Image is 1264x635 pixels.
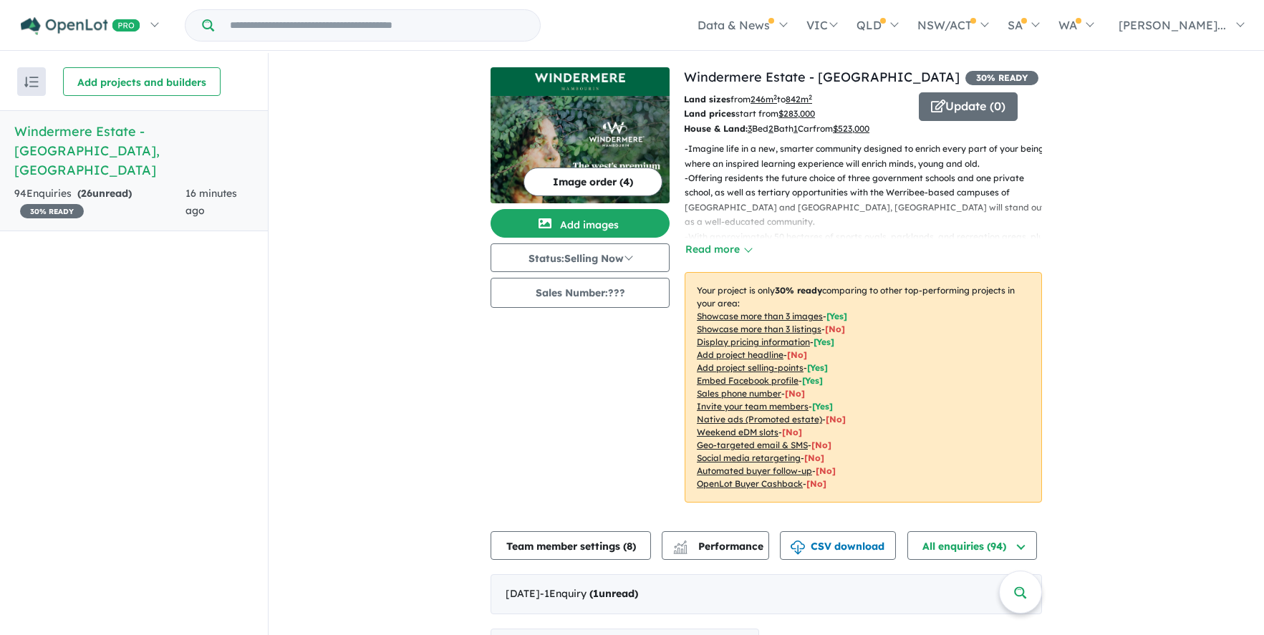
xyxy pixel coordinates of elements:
span: [ No ] [785,388,805,399]
u: Geo-targeted email & SMS [697,440,808,450]
span: 30 % READY [20,204,84,218]
span: [ Yes ] [802,375,823,386]
p: - With approximately 50 hectares of sports ovals, parklands, and recreation areas, plus a wetland... [685,230,1053,273]
img: Openlot PRO Logo White [21,17,140,35]
p: Bed Bath Car from [684,122,908,136]
u: OpenLot Buyer Cashback [697,478,803,489]
strong: ( unread) [77,187,132,200]
u: Display pricing information [697,336,810,347]
button: Performance [662,531,769,560]
button: Add images [491,209,670,238]
u: 3 [748,123,752,134]
p: from [684,92,908,107]
u: 842 m [786,94,812,105]
span: to [777,94,812,105]
span: - 1 Enquir y [540,587,638,600]
u: 246 m [751,94,777,105]
u: Invite your team members [697,401,809,412]
span: [ Yes ] [812,401,833,412]
span: [ Yes ] [814,336,834,347]
button: Team member settings (8) [491,531,651,560]
button: Read more [685,241,752,258]
u: Weekend eDM slots [697,427,778,437]
u: Showcase more than 3 listings [697,324,821,334]
p: start from [684,107,908,121]
span: [No] [804,452,824,463]
a: Windermere Estate - Mambourin LogoWindermere Estate - Mambourin [491,67,670,203]
u: $ 283,000 [778,108,815,119]
p: - Imagine life in a new, smarter community designed to enrich every part of your being, where an ... [685,142,1053,171]
a: Windermere Estate - [GEOGRAPHIC_DATA] [684,69,960,85]
img: sort.svg [24,77,39,87]
img: Windermere Estate - Mambourin [491,96,670,203]
span: 26 [81,187,92,200]
button: Image order (4) [524,168,662,196]
span: [ Yes ] [807,362,828,373]
u: Showcase more than 3 images [697,311,823,321]
img: Windermere Estate - Mambourin Logo [496,73,664,90]
button: All enquiries (94) [907,531,1037,560]
span: [No] [811,440,831,450]
span: [PERSON_NAME]... [1119,18,1226,32]
span: 16 minutes ago [185,187,237,217]
b: Land prices [684,108,735,119]
sup: 2 [809,93,812,101]
img: bar-chart.svg [673,545,688,554]
button: CSV download [780,531,896,560]
input: Try estate name, suburb, builder or developer [217,10,537,41]
b: Land sizes [684,94,730,105]
u: Add project selling-points [697,362,804,373]
span: [ No ] [787,349,807,360]
u: 1 [793,123,798,134]
strong: ( unread) [589,587,638,600]
h5: Windermere Estate - [GEOGRAPHIC_DATA] , [GEOGRAPHIC_DATA] [14,122,254,180]
span: [No] [806,478,826,489]
u: Sales phone number [697,388,781,399]
span: [ No ] [825,324,845,334]
span: [ Yes ] [826,311,847,321]
u: $ 523,000 [833,123,869,134]
u: Native ads (Promoted estate) [697,414,822,425]
div: [DATE] [491,574,1042,614]
div: 94 Enquir ies [14,185,185,220]
u: Automated buyer follow-up [697,465,812,476]
button: Status:Selling Now [491,243,670,272]
span: 8 [627,540,632,553]
b: House & Land: [684,123,748,134]
span: 1 [593,587,599,600]
u: Add project headline [697,349,783,360]
img: download icon [791,541,805,555]
button: Sales Number:??? [491,278,670,308]
span: Performance [675,540,763,553]
b: 30 % ready [775,285,822,296]
u: Embed Facebook profile [697,375,799,386]
button: Add projects and builders [63,67,221,96]
span: [No] [782,427,802,437]
u: Social media retargeting [697,452,801,463]
img: line-chart.svg [674,541,687,548]
span: [No] [816,465,836,476]
span: [No] [826,414,846,425]
sup: 2 [773,93,777,101]
p: - Offering residents the future choice of three government schools and one private school, as wel... [685,171,1053,230]
button: Update (0) [919,92,1018,121]
span: 30 % READY [965,71,1038,85]
p: Your project is only comparing to other top-performing projects in your area: - - - - - - - - - -... [685,272,1042,503]
u: 2 [768,123,773,134]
